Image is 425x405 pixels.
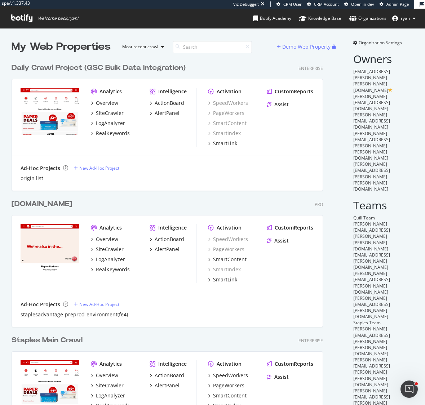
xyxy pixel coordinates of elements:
span: CRM Account [314,1,339,7]
a: [DOMAIN_NAME] [12,199,75,209]
div: Enterprise [298,338,323,344]
span: CRM User [283,1,302,7]
div: New Ad-Hoc Project [79,301,119,307]
div: LogAnalyzer [96,392,125,399]
a: Overview [91,372,118,379]
h2: Teams [353,199,413,211]
a: SiteCrawler [91,246,124,253]
div: SiteCrawler [96,110,124,117]
div: Intelligence [158,88,187,95]
img: staples.com [21,88,79,135]
div: Organizations [349,15,386,22]
a: Assist [267,237,289,244]
h2: Owners [353,53,413,65]
span: [PERSON_NAME][EMAIL_ADDRESS][PERSON_NAME][PERSON_NAME][DOMAIN_NAME] [353,221,390,252]
span: Admin Page [386,1,409,7]
a: SmartIndex [208,266,241,273]
a: staplesadvantage-preprod-environment(fe4) [21,311,128,318]
div: SmartContent [213,256,247,263]
a: CustomReports [267,360,313,368]
a: Knowledge Base [299,9,341,28]
div: AlertPanel [155,382,180,389]
button: Most recent crawl [116,41,167,53]
div: SmartLink [213,140,237,147]
div: CustomReports [275,224,313,231]
a: ActionBoard [150,99,184,107]
a: SmartContent [208,120,247,127]
iframe: Intercom live chat [400,380,418,398]
a: SiteCrawler [91,110,124,117]
img: staplesadvantage.com [21,224,79,271]
div: Activation [217,224,242,231]
div: origin list [21,175,43,182]
a: Botify Academy [253,9,291,28]
a: Admin Page [380,1,409,7]
div: Overview [96,372,118,379]
div: SiteCrawler [96,382,124,389]
div: AlertPanel [155,246,180,253]
a: Open in dev [344,1,374,7]
div: Intelligence [158,360,187,368]
div: Overview [96,236,118,243]
div: ActionBoard [155,372,184,379]
div: SmartContent [213,392,247,399]
a: LogAnalyzer [91,120,125,127]
a: LogAnalyzer [91,256,125,263]
a: AlertPanel [150,382,180,389]
a: Daily Crawl Project (GSC Bulk Data Integration) [12,63,189,73]
a: SpeedWorkers [208,99,248,107]
div: Viz Debugger: [233,1,259,7]
input: Search [173,41,252,53]
a: Overview [91,236,118,243]
a: Staples Main Crawl [12,335,85,346]
span: ryah [401,15,410,21]
div: AlertPanel [155,110,180,117]
a: PageWorkers [208,382,244,389]
button: ryah [386,13,421,24]
div: ActionBoard [155,99,184,107]
a: SpeedWorkers [208,236,248,243]
div: My Web Properties [12,40,111,54]
a: Assist [267,373,289,380]
div: Assist [274,101,289,108]
span: [PERSON_NAME][EMAIL_ADDRESS][PERSON_NAME][DOMAIN_NAME] [353,270,390,295]
div: Intelligence [158,224,187,231]
div: SmartIndex [208,130,241,137]
div: PageWorkers [213,382,244,389]
div: CustomReports [275,360,313,368]
div: SpeedWorkers [213,372,248,379]
a: RealKeywords [91,266,130,273]
a: ActionBoard [150,236,184,243]
span: Welcome back, ryah ! [38,15,78,21]
span: [PERSON_NAME][EMAIL_ADDRESS][PERSON_NAME][PERSON_NAME][DOMAIN_NAME] [353,130,390,161]
a: LogAnalyzer [91,392,125,399]
div: SmartLink [213,276,237,283]
a: SmartLink [208,140,237,147]
div: CustomReports [275,88,313,95]
a: SmartContent [208,392,247,399]
a: AlertPanel [150,110,180,117]
div: Analytics [99,88,122,95]
span: [EMAIL_ADDRESS][PERSON_NAME][DOMAIN_NAME] [353,252,390,270]
div: LogAnalyzer [96,120,125,127]
div: Assist [274,237,289,244]
span: [PERSON_NAME][EMAIL_ADDRESS][PERSON_NAME][PERSON_NAME][DOMAIN_NAME] [353,161,390,192]
div: [DOMAIN_NAME] [12,199,72,209]
a: New Ad-Hoc Project [74,165,119,171]
div: Demo Web Property [282,43,331,50]
div: Activation [217,88,242,95]
div: Assist [274,373,289,380]
a: CRM Account [307,1,339,7]
a: SiteCrawler [91,382,124,389]
div: Enterprise [298,65,323,71]
a: SmartLink [208,276,237,283]
a: Organizations [349,9,386,28]
div: Pro [315,201,323,208]
div: Staples Main Crawl [12,335,83,346]
div: Staples Team [353,320,413,326]
div: Quill Team [353,215,413,221]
